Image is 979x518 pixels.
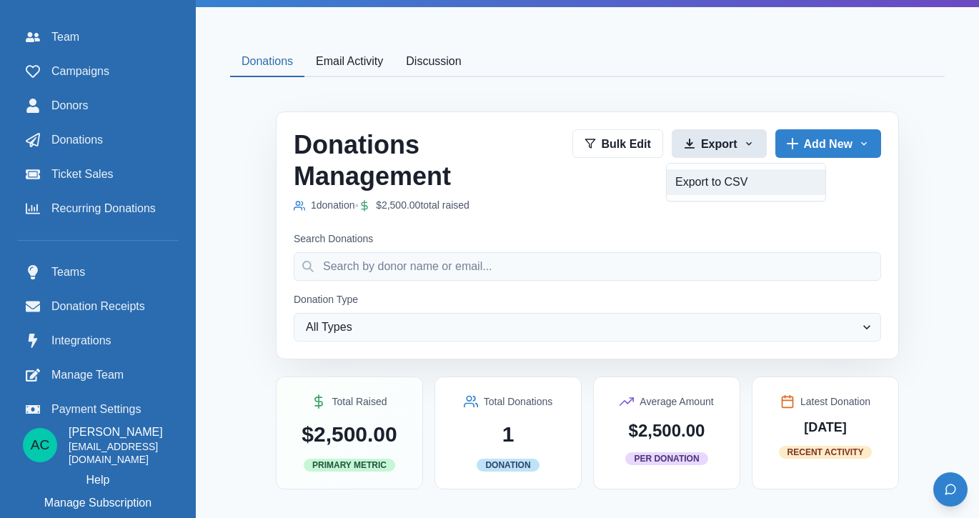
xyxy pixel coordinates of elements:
a: Recurring Donations [17,194,179,223]
p: Latest Donation [800,394,870,409]
span: Campaigns [51,63,109,80]
span: Donation Receipts [51,298,145,315]
label: Search Donations [294,231,873,246]
span: Team [51,29,79,46]
button: Add New [775,129,881,158]
span: Manage Team [51,367,124,384]
span: Recurring Donations [51,200,156,217]
a: Team [17,23,179,51]
button: Open chat [933,472,968,507]
a: Ticket Sales [17,160,179,189]
label: Donation Type [294,292,873,307]
p: 1 [502,418,515,450]
span: Teams [51,264,85,281]
p: $2,500.00 [302,418,397,450]
span: Integrations [51,332,111,349]
p: • [355,197,359,214]
p: [DATE] [804,418,847,437]
a: Teams [17,258,179,287]
p: Average Amount [640,394,713,409]
a: Donors [17,91,179,120]
p: Total Donations [484,394,553,409]
span: Per Donation [625,452,707,465]
p: $2,500.00 [629,418,705,444]
button: Export to CSV [667,169,825,195]
a: Payment Settings [17,395,179,424]
button: Export [672,129,767,158]
a: Help [86,472,110,489]
button: Email Activity [304,47,394,77]
h2: Donations Management [294,129,561,191]
p: 1 donation [311,198,355,213]
span: Donation [477,459,539,472]
span: Primary Metric [304,459,395,472]
input: Search by donor name or email... [294,252,881,281]
button: Discussion [394,47,472,77]
div: Alyssa Cassata [31,438,50,452]
p: [EMAIL_ADDRESS][DOMAIN_NAME] [69,441,173,466]
p: $2,500.00 total raised [376,198,469,213]
a: Campaigns [17,57,179,86]
span: Payment Settings [51,401,141,418]
a: Donations [17,126,179,154]
button: Bulk Edit [572,129,663,158]
p: [PERSON_NAME] [69,424,173,441]
a: Donation Receipts [17,292,179,321]
span: Recent Activity [779,446,873,459]
span: Donations [51,131,103,149]
a: Manage Team [17,361,179,389]
span: Donors [51,97,89,114]
p: Manage Subscription [44,494,151,512]
p: Total Raised [332,394,387,409]
button: Donations [230,47,304,77]
a: Integrations [17,327,179,355]
span: Ticket Sales [51,166,114,183]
